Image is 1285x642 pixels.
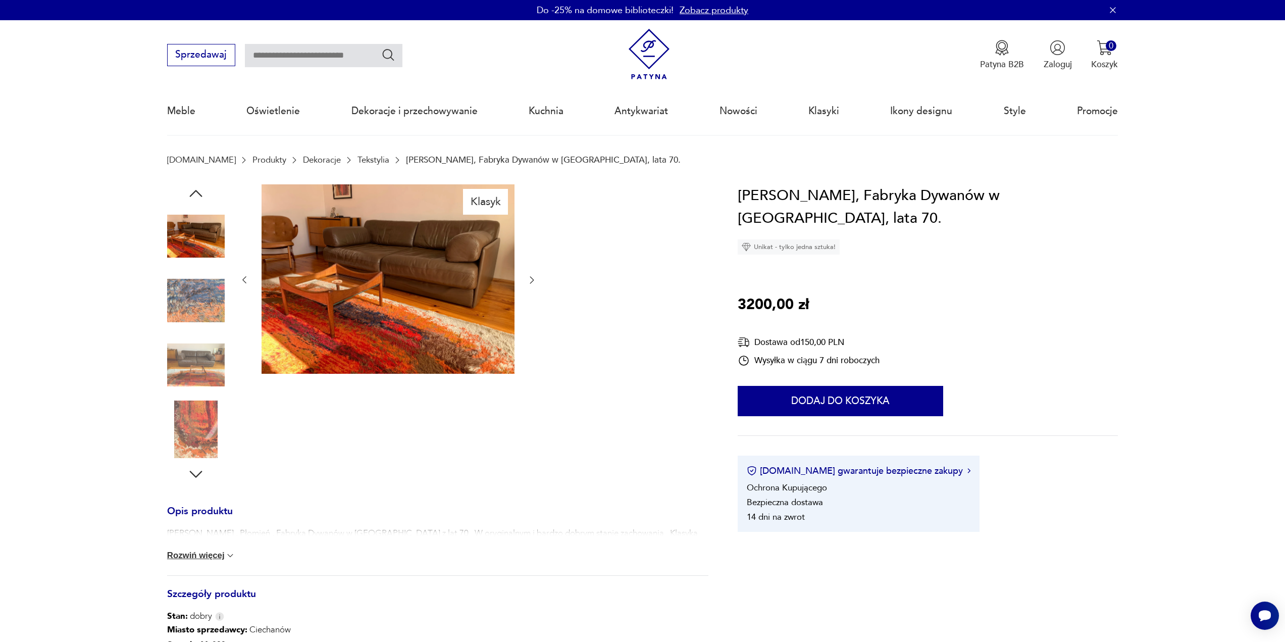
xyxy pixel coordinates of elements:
button: 0Koszyk [1091,40,1118,70]
a: Meble [167,88,195,134]
p: Do -25% na domowe biblioteczki! [537,4,674,17]
button: Patyna B2B [980,40,1024,70]
span: dobry [167,610,212,622]
img: Ikona koszyka [1097,40,1112,56]
a: Ikony designu [890,88,952,134]
img: Ikona certyfikatu [747,466,757,476]
a: Tekstylia [357,155,389,165]
img: Zdjęcie produktu Dywan Płomień, Fabryka Dywanów w Kietrzu, lata 70. [167,336,225,394]
p: 3200,00 zł [738,293,809,317]
a: Dekoracje i przechowywanie [351,88,478,134]
a: Dekoracje [303,155,341,165]
img: Info icon [215,612,224,621]
a: Antykwariat [614,88,668,134]
h1: [PERSON_NAME], Fabryka Dywanów w [GEOGRAPHIC_DATA], lata 70. [738,184,1118,230]
h3: Szczegóły produktu [167,590,708,611]
a: Promocje [1077,88,1118,134]
li: Bezpieczna dostawa [747,497,823,508]
a: Zobacz produkty [680,4,748,17]
a: Kuchnia [529,88,563,134]
a: [DOMAIN_NAME] [167,155,236,165]
a: Klasyki [808,88,839,134]
li: Ochrona Kupującego [747,482,827,493]
p: Ciechanów [167,622,376,637]
b: Stan: [167,610,188,622]
li: 14 dni na zwrot [747,511,805,523]
p: Zaloguj [1044,59,1072,70]
img: Zdjęcie produktu Dywan Płomień, Fabryka Dywanów w Kietrzu, lata 70. [262,184,515,374]
img: Zdjęcie produktu Dywan Płomień, Fabryka Dywanów w Kietrzu, lata 70. [167,208,225,265]
a: Style [1004,88,1026,134]
div: Unikat - tylko jedna sztuka! [738,239,840,255]
img: Ikona medalu [994,40,1010,56]
img: Ikona strzałki w prawo [967,468,970,473]
b: Miasto sprzedawcy : [167,624,247,635]
div: Klasyk [463,189,508,214]
a: Ikona medaluPatyna B2B [980,40,1024,70]
div: 0 [1106,40,1116,51]
img: Ikonka użytkownika [1050,40,1065,56]
a: Produkty [252,155,286,165]
button: [DOMAIN_NAME] gwarantuje bezpieczne zakupy [747,465,970,477]
button: Rozwiń więcej [167,551,236,561]
button: Dodaj do koszyka [738,386,943,416]
button: Zaloguj [1044,40,1072,70]
img: Ikona diamentu [742,242,751,252]
a: Sprzedawaj [167,52,235,60]
img: Zdjęcie produktu Dywan Płomień, Fabryka Dywanów w Kietrzu, lata 70. [167,401,225,458]
button: Sprzedawaj [167,44,235,66]
div: Dostawa od 150,00 PLN [738,336,880,349]
p: [PERSON_NAME], Fabryka Dywanów w [GEOGRAPHIC_DATA], lata 70. [406,155,681,165]
button: Szukaj [381,47,396,62]
p: Koszyk [1091,59,1118,70]
img: Ikona dostawy [738,336,750,349]
p: Patyna B2B [980,59,1024,70]
img: Zdjęcie produktu Dywan Płomień, Fabryka Dywanów w Kietrzu, lata 70. [167,272,225,329]
h3: Opis produktu [167,508,708,528]
p: [PERSON_NAME] , Płomień , Fabryka Dywanów w [GEOGRAPHIC_DATA] z lat 70 . W oryginalnym i bardzo d... [167,527,708,552]
img: chevron down [225,551,235,561]
a: Oświetlenie [246,88,300,134]
a: Nowości [719,88,757,134]
div: Wysyłka w ciągu 7 dni roboczych [738,355,880,367]
iframe: Smartsupp widget button [1251,602,1279,630]
img: Patyna - sklep z meblami i dekoracjami vintage [624,29,675,80]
